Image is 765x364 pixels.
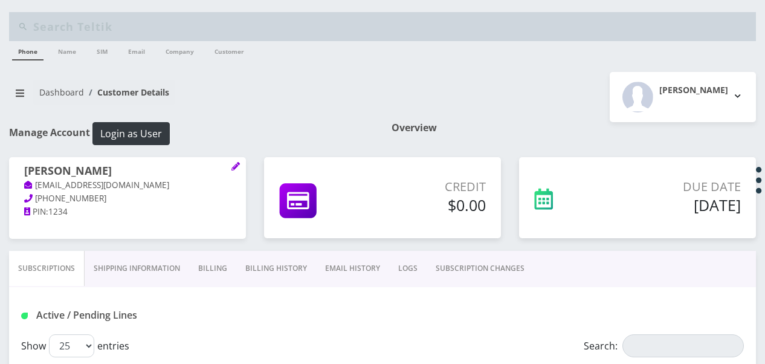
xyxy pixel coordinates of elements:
[39,86,84,98] a: Dashboard
[85,251,189,286] a: Shipping Information
[9,122,373,145] h1: Manage Account
[584,334,744,357] label: Search:
[9,80,373,114] nav: breadcrumb
[24,164,231,179] h1: [PERSON_NAME]
[373,178,486,196] p: Credit
[33,15,753,38] input: Search Teltik
[12,41,44,60] a: Phone
[52,41,82,59] a: Name
[122,41,151,59] a: Email
[21,334,129,357] label: Show entries
[392,122,756,134] h1: Overview
[24,180,169,192] a: [EMAIL_ADDRESS][DOMAIN_NAME]
[189,251,236,286] a: Billing
[84,86,169,99] li: Customer Details
[373,196,486,214] h5: $0.00
[236,251,316,286] a: Billing History
[316,251,389,286] a: EMAIL HISTORY
[21,313,28,319] img: Active / Pending Lines
[659,85,728,96] h2: [PERSON_NAME]
[35,193,106,204] span: [PHONE_NUMBER]
[9,251,85,286] a: Subscriptions
[24,206,48,218] a: PIN:
[160,41,200,59] a: Company
[610,72,756,122] button: [PERSON_NAME]
[609,178,741,196] p: Due Date
[609,196,741,214] h5: [DATE]
[389,251,427,286] a: LOGS
[92,122,170,145] button: Login as User
[90,126,170,139] a: Login as User
[91,41,114,59] a: SIM
[49,334,94,357] select: Showentries
[48,206,68,217] span: 1234
[21,310,250,321] h1: Active / Pending Lines
[622,334,744,357] input: Search:
[208,41,250,59] a: Customer
[427,251,534,286] a: SUBSCRIPTION CHANGES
